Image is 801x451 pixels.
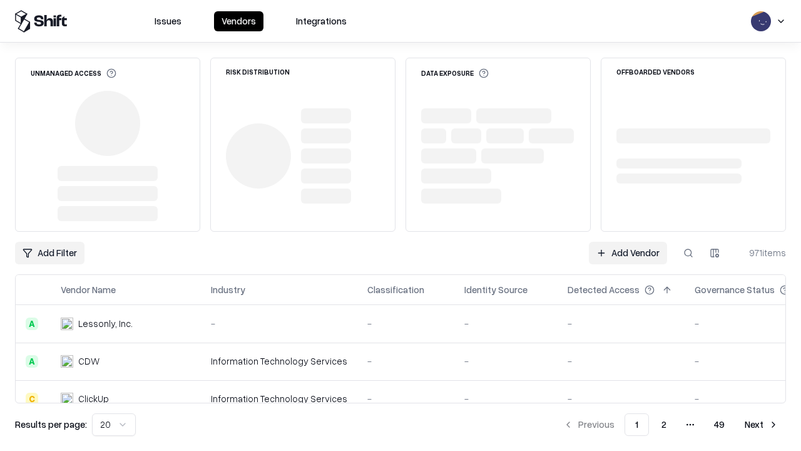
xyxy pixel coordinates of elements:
[367,317,444,330] div: -
[625,413,649,436] button: 1
[464,283,528,296] div: Identity Source
[31,68,116,78] div: Unmanaged Access
[288,11,354,31] button: Integrations
[568,283,640,296] div: Detected Access
[464,355,548,368] div: -
[26,393,38,405] div: C
[61,393,73,405] img: ClickUp
[78,392,109,405] div: ClickUp
[15,418,87,431] p: Results per page:
[211,355,347,368] div: Information Technology Services
[736,246,786,259] div: 971 items
[147,11,189,31] button: Issues
[556,413,786,436] nav: pagination
[704,413,735,436] button: 49
[15,242,84,264] button: Add Filter
[26,318,38,330] div: A
[737,413,786,436] button: Next
[214,11,263,31] button: Vendors
[568,392,675,405] div: -
[211,392,347,405] div: Information Technology Services
[616,68,695,75] div: Offboarded Vendors
[226,68,290,75] div: Risk Distribution
[61,283,116,296] div: Vendor Name
[78,355,99,368] div: CDW
[367,283,424,296] div: Classification
[211,283,245,296] div: Industry
[589,242,667,264] a: Add Vendor
[61,355,73,368] img: CDW
[651,413,676,436] button: 2
[464,317,548,330] div: -
[78,317,133,330] div: Lessonly, Inc.
[367,392,444,405] div: -
[61,318,73,330] img: Lessonly, Inc.
[26,355,38,368] div: A
[695,283,775,296] div: Governance Status
[464,392,548,405] div: -
[568,355,675,368] div: -
[421,68,489,78] div: Data Exposure
[568,317,675,330] div: -
[211,317,347,330] div: -
[367,355,444,368] div: -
